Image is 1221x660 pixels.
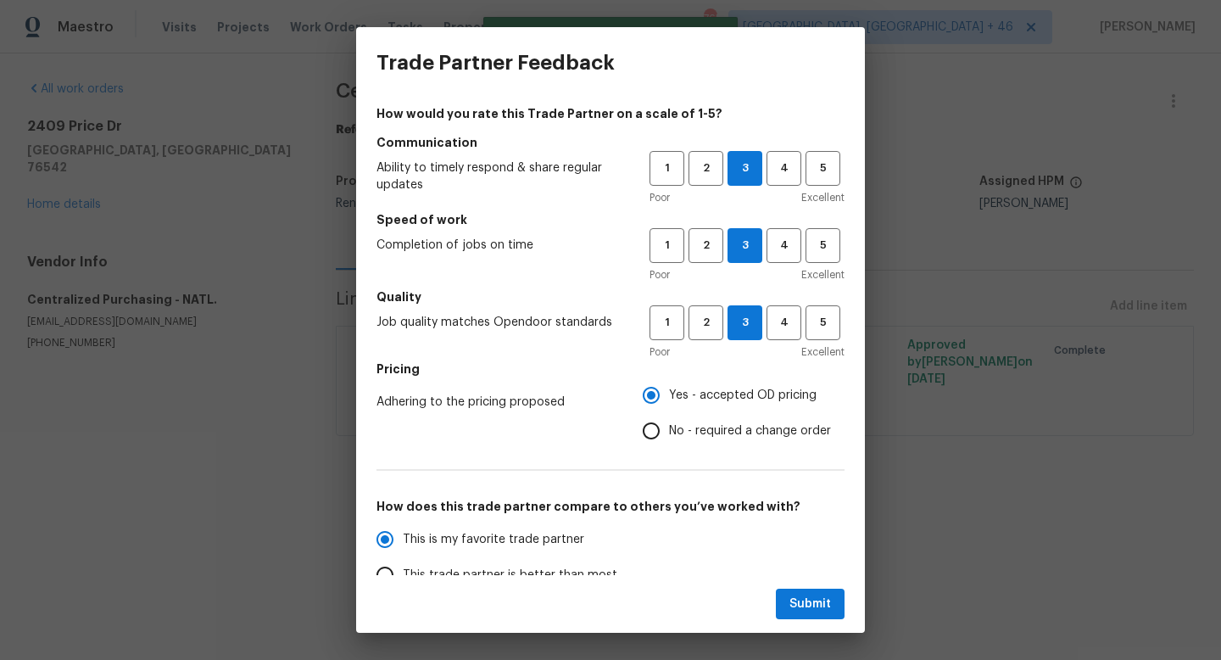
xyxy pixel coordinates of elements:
span: 1 [651,159,683,178]
h5: Speed of work [376,211,845,228]
button: 1 [650,228,684,263]
h5: How does this trade partner compare to others you’ve worked with? [376,498,845,515]
h3: Trade Partner Feedback [376,51,615,75]
span: 1 [651,313,683,333]
button: 1 [650,305,684,340]
button: 3 [728,228,762,263]
span: Excellent [801,344,845,361]
button: 2 [689,305,723,340]
button: 3 [728,151,762,186]
button: 1 [650,151,684,186]
span: Adhering to the pricing proposed [376,394,616,411]
span: Job quality matches Opendoor standards [376,314,622,331]
span: 1 [651,236,683,255]
button: 5 [806,151,840,186]
span: 3 [728,236,761,255]
button: 4 [767,228,801,263]
span: 5 [807,159,839,178]
button: 5 [806,228,840,263]
span: 2 [690,159,722,178]
span: Ability to timely respond & share regular updates [376,159,622,193]
button: 2 [689,228,723,263]
span: 2 [690,236,722,255]
span: 3 [728,159,761,178]
span: 4 [768,159,800,178]
span: Submit [789,594,831,615]
button: 5 [806,305,840,340]
button: 2 [689,151,723,186]
span: This trade partner is better than most [403,567,617,584]
div: Pricing [643,378,845,449]
button: 4 [767,305,801,340]
span: Completion of jobs on time [376,237,622,254]
span: This is my favorite trade partner [403,531,584,549]
button: Submit [776,589,845,620]
span: 3 [728,313,761,333]
h5: Pricing [376,361,845,378]
span: Excellent [801,189,845,206]
span: Yes - accepted OD pricing [669,387,817,405]
span: 2 [690,313,722,333]
span: Poor [650,189,670,206]
button: 3 [728,305,762,340]
h5: Communication [376,134,845,151]
span: No - required a change order [669,422,831,440]
span: Poor [650,344,670,361]
span: Excellent [801,266,845,283]
h5: Quality [376,288,845,305]
span: 4 [768,236,800,255]
button: 4 [767,151,801,186]
span: Poor [650,266,670,283]
span: 4 [768,313,800,333]
span: 5 [807,236,839,255]
span: 5 [807,313,839,333]
h4: How would you rate this Trade Partner on a scale of 1-5? [376,105,845,122]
